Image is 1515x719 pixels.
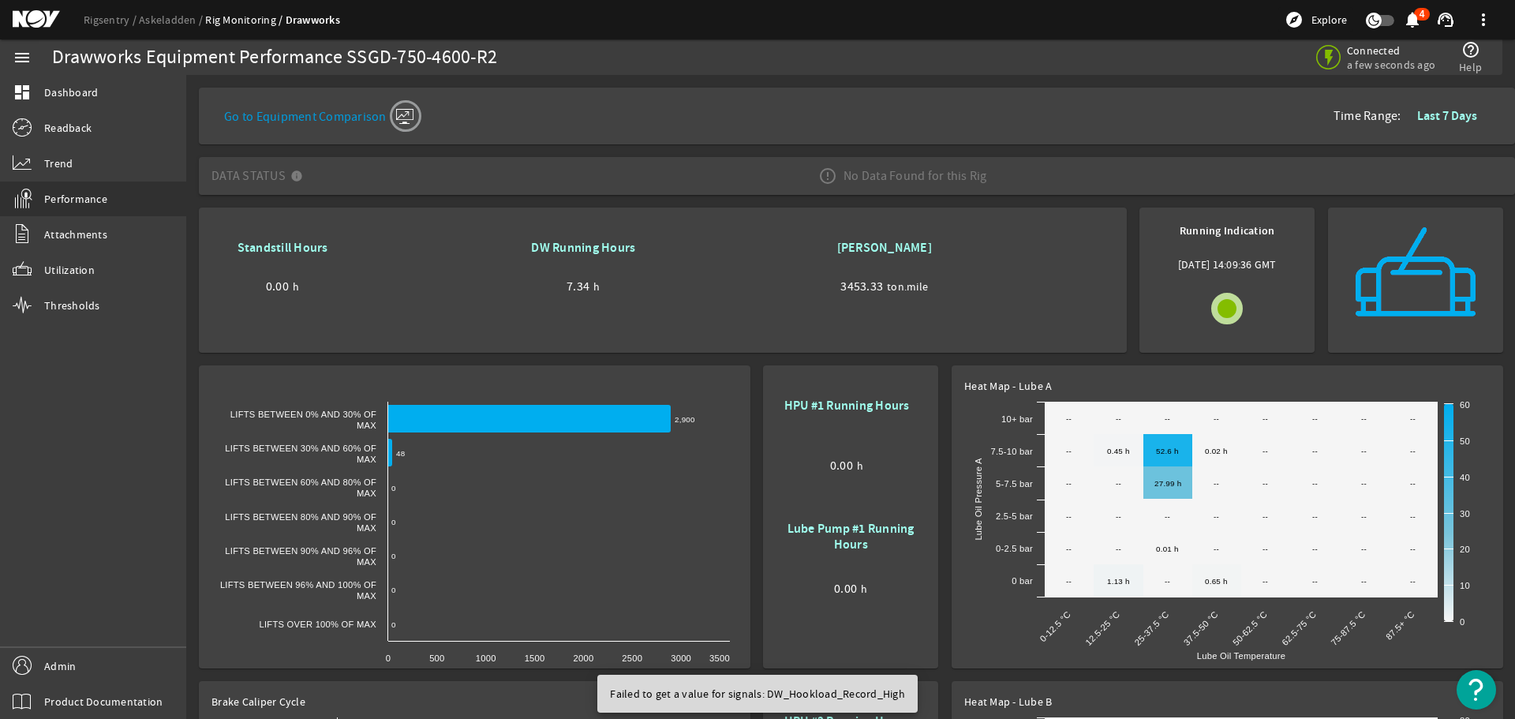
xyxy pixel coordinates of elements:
text: 37.5-50 °C [1182,609,1220,647]
span: h [293,279,299,294]
span: Trend [44,155,73,171]
text: -- [1410,577,1416,586]
b: HPU #1 Running Hours [784,397,910,414]
text: 7.5-10 bar [991,447,1034,456]
text: -- [1312,512,1318,521]
span: Admin [44,658,76,674]
text: -- [1116,512,1121,521]
text: -- [1361,545,1367,553]
text: 48 [396,449,406,458]
text: -- [1066,577,1072,586]
b: Running Indication [1180,223,1275,238]
text: -- [1066,545,1072,553]
span: 7.34 [567,279,589,294]
text: 30 [1460,509,1470,519]
text: 10+ bar [1001,414,1033,424]
span: ton.mile [887,279,928,294]
text: 0 [391,586,396,594]
button: 4 [1404,12,1420,28]
text: -- [1312,577,1318,586]
b: DW Running Hours [531,239,635,256]
text: 0.45 h [1107,447,1130,455]
span: h [861,581,867,597]
text: -- [1361,414,1367,423]
text: -- [1214,479,1219,488]
span: h [857,458,863,474]
text: 50 [1460,436,1470,446]
text: 1500 [525,653,545,663]
text: -- [1312,414,1318,423]
text: -- [1116,479,1121,488]
text: -- [1410,447,1416,455]
text: -- [1361,512,1367,521]
text: Lifts Between 30% and 60% of Max [225,444,376,464]
text: -- [1116,414,1121,423]
text: Lifts Between 0% and 30% of Max [230,410,376,430]
text: -- [1262,512,1268,521]
text: -- [1066,447,1072,455]
text: -- [1262,479,1268,488]
text: 0.02 h [1205,447,1228,455]
text: 1000 [476,653,496,663]
text: 2.5-5 bar [996,511,1033,521]
text: -- [1066,414,1072,423]
text: 25-37.5 °C [1132,609,1170,647]
div: Failed to get a value for signals: DW_Hookload_Record_High [597,675,911,713]
text: 0 [386,653,391,663]
span: Help [1459,59,1482,75]
b: [PERSON_NAME] [837,239,932,256]
text: 500 [429,653,444,663]
text: 3500 [709,653,730,663]
span: h [593,279,600,294]
text: -- [1116,545,1121,553]
mat-expansion-panel-header: Data StatusNo Data Found for this Rig [199,157,1515,195]
text: 10 [1460,581,1470,590]
text: Lifts Between 80% and 90% of Max [225,512,376,533]
text: -- [1214,545,1219,553]
mat-icon: help_outline [1461,40,1480,59]
span: [DATE] 14:09:36 GMT [1178,257,1277,278]
text: -- [1214,414,1219,423]
button: Explore [1278,7,1353,32]
text: 40 [1460,473,1470,482]
text: -- [1066,512,1072,521]
span: Performance [44,191,107,207]
text: 0 [1460,617,1464,627]
b: Last 7 Days [1417,107,1477,124]
text: Lube Oil Pressure A [974,458,983,541]
text: 0 [391,518,396,526]
text: 5-7.5 bar [996,479,1033,489]
mat-icon: explore [1285,10,1304,29]
text: 0-12.5 °C [1038,609,1073,644]
span: Attachments [44,227,107,242]
text: -- [1410,512,1416,521]
text: Lifts Over 100% of Max [260,620,377,629]
span: Utilization [44,262,95,278]
text: 75-87.5 °C [1329,609,1367,647]
a: Rigsentry [84,13,139,27]
text: 0 [391,552,396,560]
text: -- [1262,577,1268,586]
text: 1.13 h [1107,577,1130,586]
text: 2,900 [675,415,695,424]
text: Lifts Between 60% and 80% of Max [225,477,376,498]
div: Time Range: [1334,102,1502,130]
text: 50-62.5 °C [1231,609,1269,647]
a: Drawworks [286,13,340,28]
b: Lube Pump #1 Running Hours [787,520,915,552]
span: Heat Map - Lube A [964,379,1052,393]
span: Heat Map - Lube B [964,695,1052,709]
button: Open Resource Center [1457,670,1496,710]
span: 3453.33 [840,279,883,294]
text: -- [1312,545,1318,553]
text: 27.99 h [1154,479,1181,488]
text: -- [1312,479,1318,488]
text: Lifts Between 90% and 96% of Max [225,546,376,567]
text: 12.5-25 °C [1083,609,1121,647]
text: 62.5-75 °C [1280,609,1318,647]
button: Last 7 Days [1405,102,1490,130]
span: a few seconds ago [1347,58,1435,72]
text: -- [1066,479,1072,488]
text: 3000 [671,653,691,663]
span: 0.00 [266,279,289,294]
